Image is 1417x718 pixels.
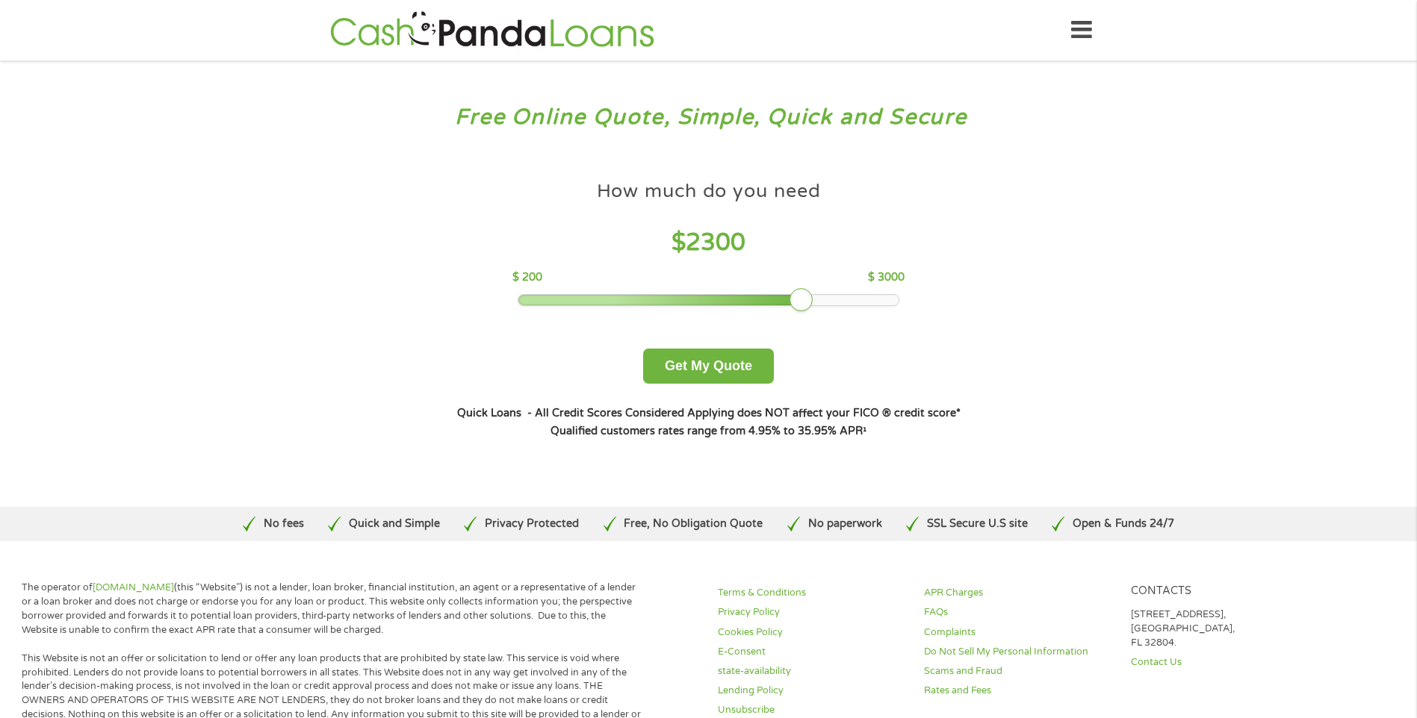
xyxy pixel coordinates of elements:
[326,9,659,51] img: GetLoanNow Logo
[718,605,906,619] a: Privacy Policy
[485,516,579,532] p: Privacy Protected
[686,228,745,257] span: 2300
[808,516,882,532] p: No paperwork
[924,625,1112,640] a: Complaints
[924,684,1112,698] a: Rates and Fees
[718,684,906,698] a: Lending Policy
[718,645,906,659] a: E-Consent
[868,269,905,286] p: $ 3000
[597,179,821,204] h4: How much do you need
[924,605,1112,619] a: FAQs
[624,516,763,532] p: Free, No Obligation Quote
[264,516,304,532] p: No fees
[643,349,774,384] button: Get My Quote
[512,228,905,258] h4: $
[22,581,642,637] p: The operator of (this “Website”) is not a lender, loan broker, financial institution, an agent or...
[1073,516,1174,532] p: Open & Funds 24/7
[1131,655,1319,669] a: Contact Us
[718,586,906,600] a: Terms & Conditions
[924,645,1112,659] a: Do Not Sell My Personal Information
[718,625,906,640] a: Cookies Policy
[93,581,174,593] a: [DOMAIN_NAME]
[457,407,684,419] strong: Quick Loans - All Credit Scores Considered
[924,586,1112,600] a: APR Charges
[1131,584,1319,599] h4: Contacts
[687,407,961,419] strong: Applying does NOT affect your FICO ® credit score*
[718,703,906,717] a: Unsubscribe
[924,664,1112,678] a: Scams and Fraud
[718,664,906,678] a: state-availability
[1131,608,1319,650] p: [STREET_ADDRESS], [GEOGRAPHIC_DATA], FL 32804.
[927,516,1028,532] p: SSL Secure U.S site
[512,269,542,286] p: $ 200
[551,425,866,437] strong: Qualified customers rates range from 4.95% to 35.95% APR¹
[349,516,440,532] p: Quick and Simple
[43,104,1374,131] h3: Free Online Quote, Simple, Quick and Secure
